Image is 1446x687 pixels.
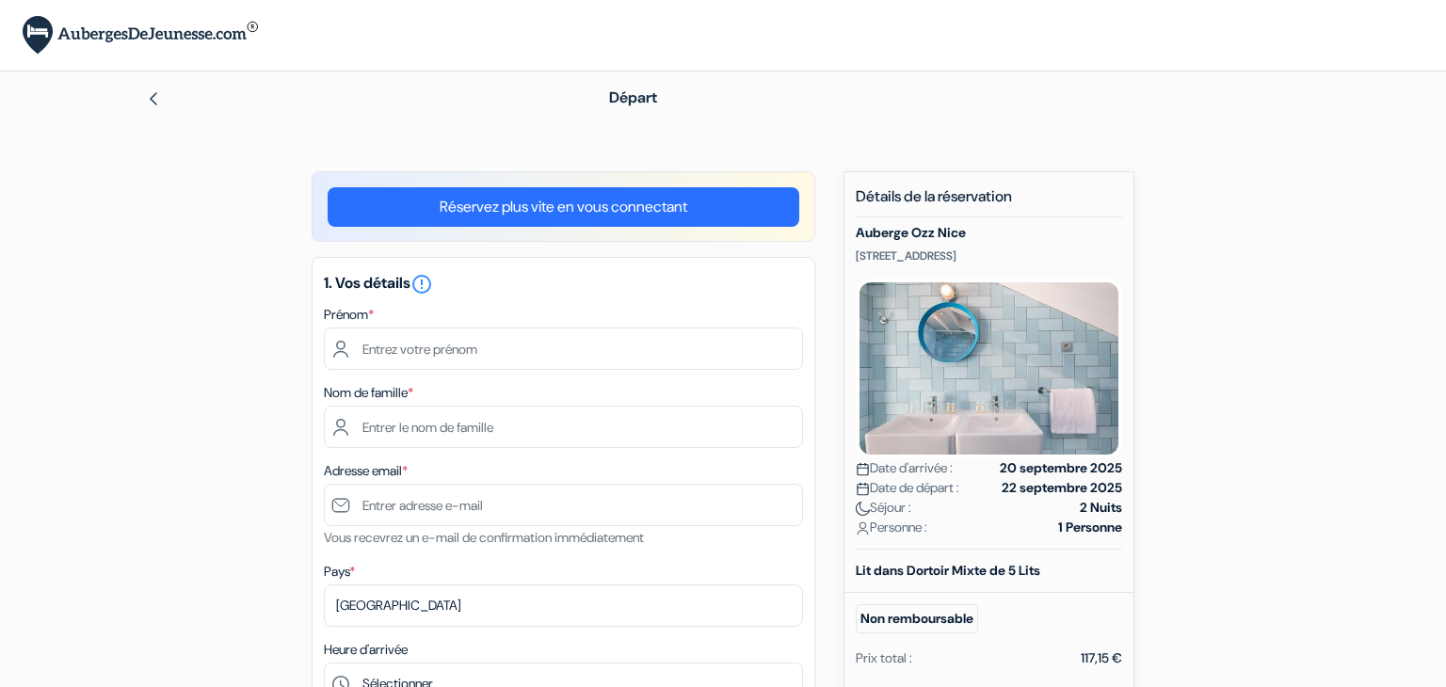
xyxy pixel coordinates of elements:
[609,88,657,107] span: Départ
[410,273,433,296] i: error_outline
[856,498,911,518] span: Séjour :
[324,305,374,325] label: Prénom
[324,406,803,448] input: Entrer le nom de famille
[856,604,978,633] small: Non remboursable
[856,478,959,498] span: Date de départ :
[410,273,433,293] a: error_outline
[856,502,870,516] img: moon.svg
[1002,478,1122,498] strong: 22 septembre 2025
[324,529,644,546] small: Vous recevrez un e-mail de confirmation immédiatement
[856,187,1122,217] h5: Détails de la réservation
[146,91,161,106] img: left_arrow.svg
[856,648,912,668] div: Prix total :
[856,225,1122,241] h5: Auberge Ozz Nice
[324,273,803,296] h5: 1. Vos détails
[324,461,408,481] label: Adresse email
[324,383,413,403] label: Nom de famille
[856,562,1040,579] b: Lit dans Dortoir Mixte de 5 Lits
[1058,518,1122,537] strong: 1 Personne
[856,518,927,537] span: Personne :
[856,462,870,476] img: calendar.svg
[324,484,803,526] input: Entrer adresse e-mail
[324,328,803,370] input: Entrez votre prénom
[856,458,953,478] span: Date d'arrivée :
[856,248,1122,264] p: [STREET_ADDRESS]
[1081,648,1122,668] div: 117,15 €
[856,482,870,496] img: calendar.svg
[856,521,870,535] img: user_icon.svg
[1000,458,1122,478] strong: 20 septembre 2025
[324,562,355,582] label: Pays
[1080,498,1122,518] strong: 2 Nuits
[324,640,408,660] label: Heure d'arrivée
[23,16,258,55] img: AubergesDeJeunesse.com
[328,187,799,227] a: Réservez plus vite en vous connectant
